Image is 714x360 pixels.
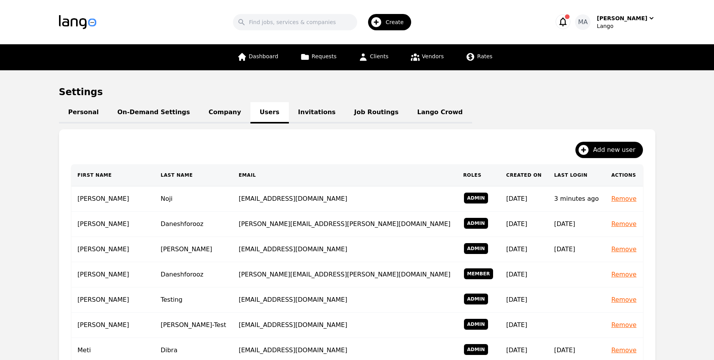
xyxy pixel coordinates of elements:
td: [PERSON_NAME] [155,237,233,262]
span: Admin [464,294,488,304]
time: [DATE] [506,296,527,303]
span: Dashboard [249,53,278,59]
td: [EMAIL_ADDRESS][DOMAIN_NAME] [233,287,457,313]
a: Dashboard [233,44,283,70]
td: [PERSON_NAME] [71,287,155,313]
th: Last Name [155,164,233,186]
button: Remove [611,320,636,330]
div: Lango [597,22,655,30]
span: Requests [312,53,337,59]
td: [PERSON_NAME] [71,313,155,338]
span: Member [464,268,493,279]
td: Testing [155,287,233,313]
td: [PERSON_NAME][EMAIL_ADDRESS][PERSON_NAME][DOMAIN_NAME] [233,212,457,237]
span: Admin [464,193,488,203]
button: Add new user [575,142,643,158]
td: [PERSON_NAME] [71,262,155,287]
button: Remove [611,270,636,279]
time: [DATE] [506,321,527,329]
img: Logo [59,15,96,29]
span: Admin [464,243,488,254]
time: [DATE] [554,220,575,228]
th: Actions [605,164,643,186]
button: Remove [611,219,636,229]
td: [PERSON_NAME] [71,212,155,237]
a: Lango Crowd [408,102,472,123]
button: Create [357,11,416,33]
td: [EMAIL_ADDRESS][DOMAIN_NAME] [233,186,457,212]
button: MA[PERSON_NAME]Lango [575,14,655,30]
button: Remove [611,295,636,304]
a: Requests [295,44,341,70]
th: Last Login [548,164,605,186]
td: [EMAIL_ADDRESS][DOMAIN_NAME] [233,237,457,262]
th: Email [233,164,457,186]
span: MA [578,17,588,27]
a: Job Routings [345,102,408,123]
time: [DATE] [506,220,527,228]
td: [EMAIL_ADDRESS][DOMAIN_NAME] [233,313,457,338]
a: On-Demand Settings [108,102,199,123]
a: Company [199,102,250,123]
span: Admin [464,319,488,330]
span: Add new user [593,145,641,155]
h1: Settings [59,86,655,98]
td: Noji [155,186,233,212]
button: Remove [611,245,636,254]
td: [PERSON_NAME] [71,237,155,262]
span: Admin [464,344,488,355]
time: [DATE] [506,346,527,354]
button: Remove [611,346,636,355]
a: Invitations [289,102,345,123]
div: [PERSON_NAME] [597,14,647,22]
time: [DATE] [554,245,575,253]
th: Created On [500,164,548,186]
span: Admin [464,218,488,229]
a: Clients [354,44,393,70]
a: Personal [59,102,108,123]
time: 3 minutes ago [554,195,599,202]
td: Daneshforooz [155,212,233,237]
td: Daneshforooz [155,262,233,287]
button: Remove [611,194,636,203]
th: First Name [71,164,155,186]
span: Clients [370,53,389,59]
td: [PERSON_NAME] [71,186,155,212]
time: [DATE] [506,271,527,278]
a: Rates [461,44,497,70]
span: Create [386,18,409,26]
time: [DATE] [554,346,575,354]
td: [PERSON_NAME]-Test [155,313,233,338]
th: Roles [457,164,500,186]
span: Vendors [422,53,444,59]
time: [DATE] [506,245,527,253]
input: Find jobs, services & companies [233,14,357,30]
span: Rates [477,53,492,59]
time: [DATE] [506,195,527,202]
td: [PERSON_NAME][EMAIL_ADDRESS][PERSON_NAME][DOMAIN_NAME] [233,262,457,287]
a: Vendors [406,44,448,70]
